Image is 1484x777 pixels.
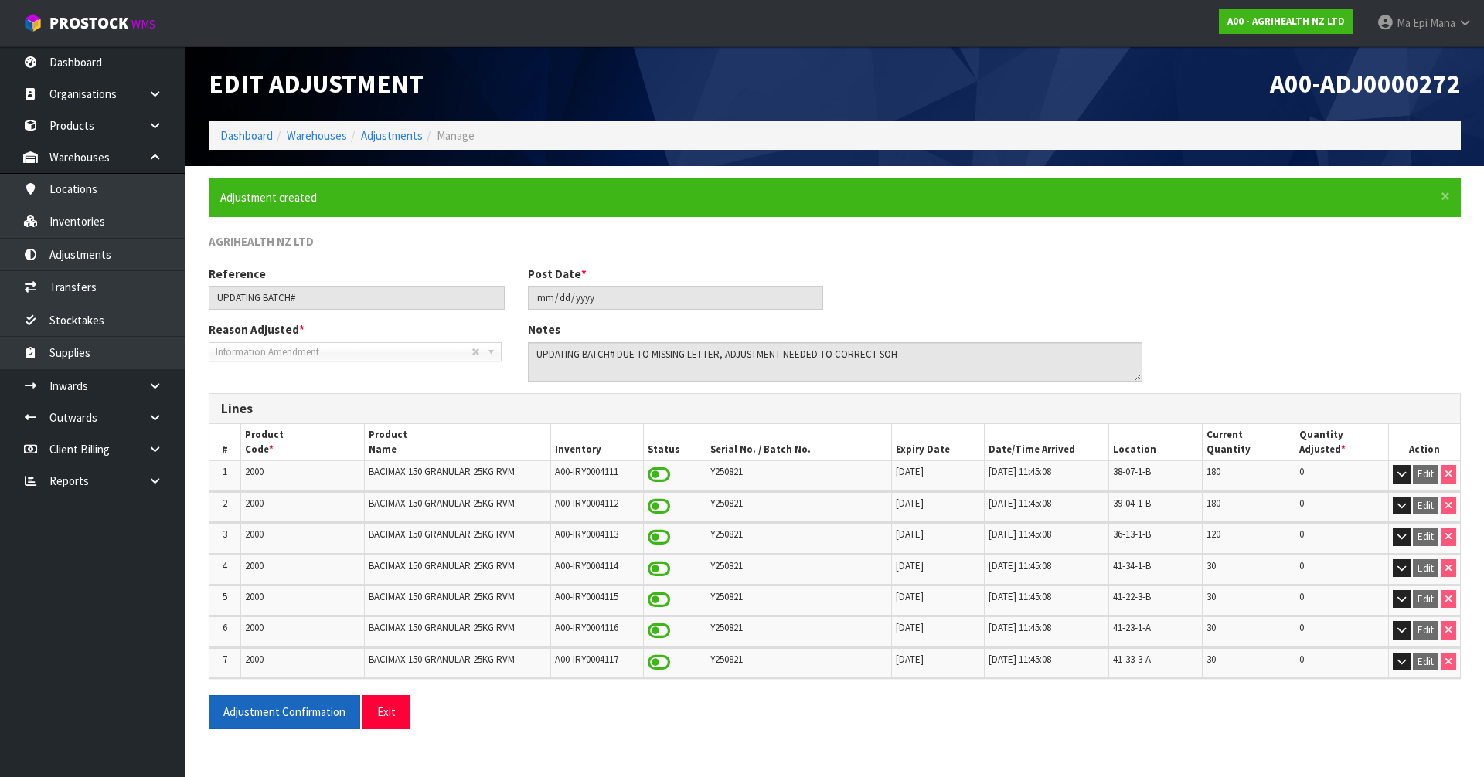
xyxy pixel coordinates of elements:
[1207,528,1220,541] span: 120
[49,13,128,33] span: ProStock
[710,559,743,572] span: Y250821
[220,128,273,143] a: Dashboard
[1299,465,1304,478] span: 0
[245,621,264,634] span: 2000
[1299,590,1304,603] span: 0
[1227,15,1345,28] strong: A00 - AGRIHEALTH NZ LTD
[1207,621,1216,634] span: 30
[896,528,924,541] span: [DATE]
[706,424,891,460] th: Serial No. / Batch No.
[989,621,1051,634] span: [DATE] 11:45:08
[555,559,618,572] span: A00-IRY0004114
[245,590,264,603] span: 2000
[555,590,618,603] span: A00-IRY0004115
[989,653,1051,666] span: [DATE] 11:45:08
[223,559,227,572] span: 4
[362,695,410,728] button: Exit
[1413,559,1438,578] button: Edit
[1113,559,1151,572] span: 41-34-1-B
[1299,559,1304,572] span: 0
[223,621,227,634] span: 6
[989,497,1051,510] span: [DATE] 11:45:08
[989,528,1051,541] span: [DATE] 11:45:08
[989,465,1051,478] span: [DATE] 11:45:08
[555,497,618,510] span: A00-IRY0004112
[1413,497,1438,515] button: Edit
[710,528,743,541] span: Y250821
[361,128,423,143] a: Adjustments
[240,424,364,460] th: Product Code
[369,528,515,541] span: BACIMAX 150 GRANULAR 25KG RVM
[369,621,515,634] span: BACIMAX 150 GRANULAR 25KG RVM
[528,321,560,338] label: Notes
[369,559,515,572] span: BACIMAX 150 GRANULAR 25KG RVM
[223,465,227,478] span: 1
[245,528,264,541] span: 2000
[245,559,264,572] span: 2000
[216,343,471,361] span: Information Amendment
[710,621,743,634] span: Y250821
[223,497,227,510] span: 2
[1202,424,1295,460] th: Current Quantity
[220,190,317,205] span: Adjustment created
[1441,185,1450,207] span: ×
[891,424,984,460] th: Expiry Date
[1207,559,1216,572] span: 30
[209,321,305,338] label: Reason Adjusted
[369,465,515,478] span: BACIMAX 150 GRANULAR 25KG RVM
[1207,497,1220,510] span: 180
[209,234,314,249] span: AGRIHEALTH NZ LTD
[896,559,924,572] span: [DATE]
[1113,528,1151,541] span: 36-13-1-B
[555,621,618,634] span: A00-IRY0004116
[1413,528,1438,546] button: Edit
[1430,15,1455,30] span: Mana
[1113,590,1151,603] span: 41-22-3-B
[369,497,515,510] span: BACIMAX 150 GRANULAR 25KG RVM
[710,465,743,478] span: Y250821
[369,653,515,666] span: BACIMAX 150 GRANULAR 25KG RVM
[209,67,424,100] span: Edit Adjustment
[1108,424,1202,460] th: Location
[1397,15,1428,30] span: Ma Epi
[710,590,743,603] span: Y250821
[555,653,618,666] span: A00-IRY0004117
[223,590,227,603] span: 5
[1270,67,1461,100] span: A00-ADJ0000272
[245,465,264,478] span: 2000
[287,128,347,143] a: Warehouses
[223,528,227,541] span: 3
[1388,424,1460,460] th: Action
[1413,653,1438,671] button: Edit
[555,528,618,541] span: A00-IRY0004113
[1413,621,1438,640] button: Edit
[1113,465,1151,478] span: 38-07-1-B
[23,13,43,32] img: cube-alt.png
[896,465,924,478] span: [DATE]
[209,266,266,282] label: Reference
[1113,621,1151,634] span: 41-23-1-A
[985,424,1109,460] th: Date/Time Arrived
[1207,653,1216,666] span: 30
[896,497,924,510] span: [DATE]
[1413,590,1438,609] button: Edit
[550,424,644,460] th: Inventory
[896,590,924,603] span: [DATE]
[1299,528,1304,541] span: 0
[223,653,227,666] span: 7
[369,590,515,603] span: BACIMAX 150 GRANULAR 25KG RVM
[245,653,264,666] span: 2000
[1299,621,1304,634] span: 0
[1295,424,1389,460] th: Quantity Adjusted
[896,621,924,634] span: [DATE]
[1207,465,1220,478] span: 180
[437,128,475,143] span: Manage
[221,402,1448,416] h3: Lines
[209,695,360,728] button: Adjustment Confirmation
[710,653,743,666] span: Y250821
[365,424,550,460] th: Product Name
[245,497,264,510] span: 2000
[1299,497,1304,510] span: 0
[209,286,505,310] input: Reference
[555,465,618,478] span: A00-IRY0004111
